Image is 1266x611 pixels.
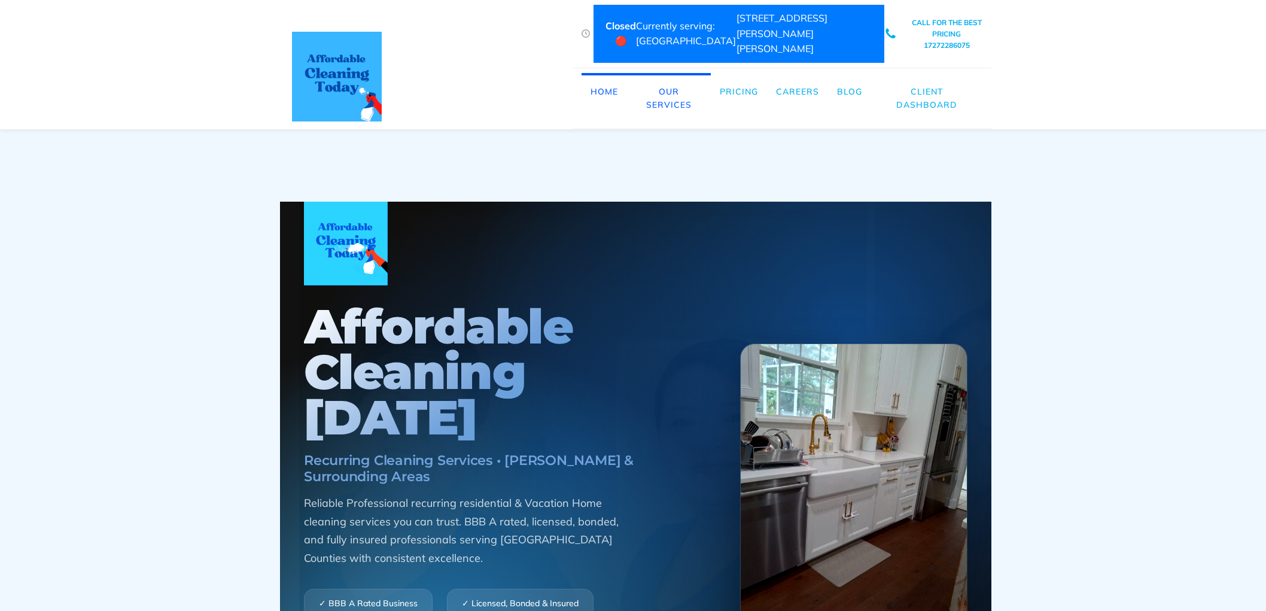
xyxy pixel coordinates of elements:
span: Closed 🔴 [605,19,636,49]
a: Pricing [711,73,767,110]
img: affordable cleaning today Logo [292,32,382,121]
div: Currently serving: [GEOGRAPHIC_DATA] [636,19,737,49]
a: Home [582,73,627,110]
img: Affordable Cleaning Today [304,202,388,285]
p: Reliable Professional recurring residential & Vacation Home cleaning services you can trust. BBB ... [304,494,627,567]
img: Clock Affordable Cleaning Today [582,29,590,38]
h1: Recurring Cleaning Services • [PERSON_NAME] & Surrounding Areas [304,452,692,485]
div: [STREET_ADDRESS][PERSON_NAME][PERSON_NAME] [737,11,872,57]
a: Careers [767,73,828,110]
a: Blog [828,73,871,110]
h1: Affordable Cleaning [DATE] [304,304,692,440]
a: Client Dashboard [871,73,982,124]
a: Our Services [627,73,711,124]
a: CALL FOR THE BEST PRICING17272286075 [911,17,982,51]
